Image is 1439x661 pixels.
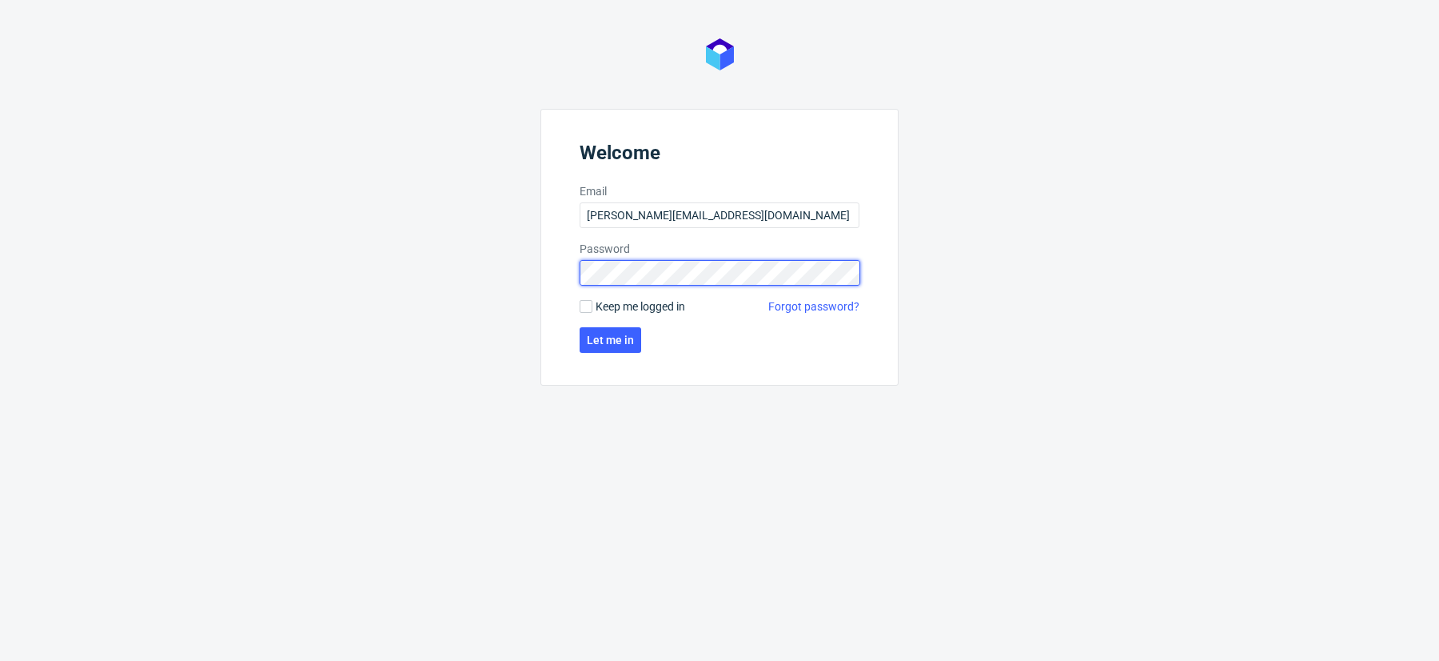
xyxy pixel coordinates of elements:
span: Let me in [587,335,634,346]
input: you@youremail.com [580,202,859,228]
span: Keep me logged in [596,298,685,314]
label: Password [580,241,859,257]
header: Welcome [580,142,859,170]
button: Let me in [580,327,641,353]
a: Forgot password? [768,298,859,314]
label: Email [580,183,859,199]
